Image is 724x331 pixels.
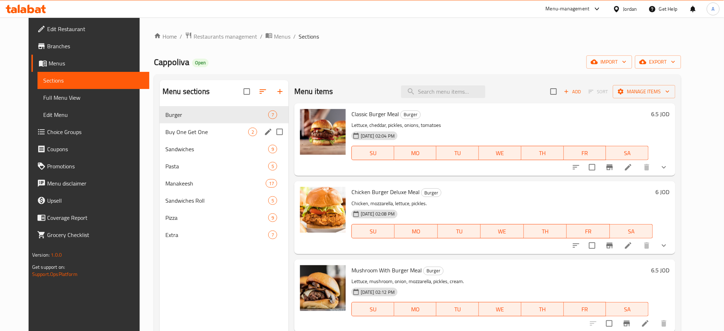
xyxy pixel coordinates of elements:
[421,188,441,197] div: Burger
[38,106,150,123] a: Edit Menu
[165,145,268,153] span: Sandwiches
[180,32,182,41] li: /
[43,110,144,119] span: Edit Menu
[31,209,150,226] a: Coverage Report
[160,103,289,246] nav: Menu sections
[351,265,422,276] span: Mushroom With Burger Meal
[154,32,177,41] a: Home
[154,54,189,70] span: Cappoliva
[260,32,263,41] li: /
[606,146,649,160] button: SA
[484,226,521,237] span: WE
[351,199,653,208] p: Chicken, mozzarella, lettuce, pickles.
[32,270,78,279] a: Support.OpsPlatform
[266,180,277,187] span: 17
[546,84,561,99] span: Select section
[31,158,150,175] a: Promotions
[351,146,394,160] button: SU
[394,302,437,316] button: MO
[351,224,395,238] button: SU
[436,302,479,316] button: TU
[564,146,606,160] button: FR
[300,109,346,155] img: Classic Burger Meal
[165,231,268,239] div: Extra
[436,146,479,160] button: TU
[160,226,289,243] div: Extra7
[561,86,584,97] button: Add
[351,121,649,130] p: Lettuce, cheddar, pickles, onions, tomatoes
[300,187,346,233] img: Chicken Burger Deluxe Meal
[397,148,434,158] span: MO
[438,224,481,238] button: TU
[293,32,296,41] li: /
[609,148,646,158] span: SA
[165,213,268,222] span: Pizza
[31,55,150,72] a: Menus
[269,112,277,118] span: 7
[439,148,476,158] span: TU
[624,241,633,250] a: Edit menu item
[586,55,632,69] button: import
[165,179,266,188] div: Manakeesh
[521,302,564,316] button: TH
[165,110,268,119] div: Burger
[567,148,604,158] span: FR
[623,5,637,13] div: Jordan
[351,302,394,316] button: SU
[524,304,561,315] span: TH
[263,127,274,137] button: edit
[561,86,584,97] span: Add item
[160,192,289,209] div: Sandwiches Roll5
[481,224,524,238] button: WE
[269,214,277,221] span: 9
[563,88,582,96] span: Add
[479,146,521,160] button: WE
[482,148,519,158] span: WE
[624,163,633,172] a: Edit menu item
[601,159,618,176] button: Branch-specific-item
[660,241,668,250] svg: Show Choices
[185,32,257,41] a: Restaurants management
[43,93,144,102] span: Full Menu View
[32,262,65,272] span: Get support on:
[47,25,144,33] span: Edit Restaurant
[439,304,476,315] span: TU
[585,238,600,253] span: Select to update
[585,160,600,175] span: Select to update
[165,128,248,136] span: Buy One Get One
[613,226,650,237] span: SA
[165,162,268,171] span: Pasta
[268,196,277,205] div: items
[400,110,421,119] div: Burger
[424,267,443,275] span: Burger
[269,197,277,204] span: 5
[655,159,673,176] button: show more
[31,20,150,38] a: Edit Restaurant
[355,304,391,315] span: SU
[268,110,277,119] div: items
[268,231,277,239] div: items
[351,109,399,119] span: Classic Burger Meal
[351,187,420,197] span: Chicken Burger Deluxe Meal
[521,146,564,160] button: TH
[546,5,590,13] div: Menu-management
[49,59,144,68] span: Menus
[265,32,290,41] a: Menus
[47,42,144,50] span: Branches
[712,5,715,13] span: A
[268,213,277,222] div: items
[358,211,398,217] span: [DATE] 02:08 PM
[482,304,519,315] span: WE
[651,265,670,275] h6: 6.5 JOD
[567,224,610,238] button: FR
[401,85,485,98] input: search
[31,175,150,192] a: Menu disclaimer
[592,58,626,66] span: import
[194,32,257,41] span: Restaurants management
[294,86,333,97] h2: Menu items
[192,60,209,66] span: Open
[602,316,617,331] span: Select to update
